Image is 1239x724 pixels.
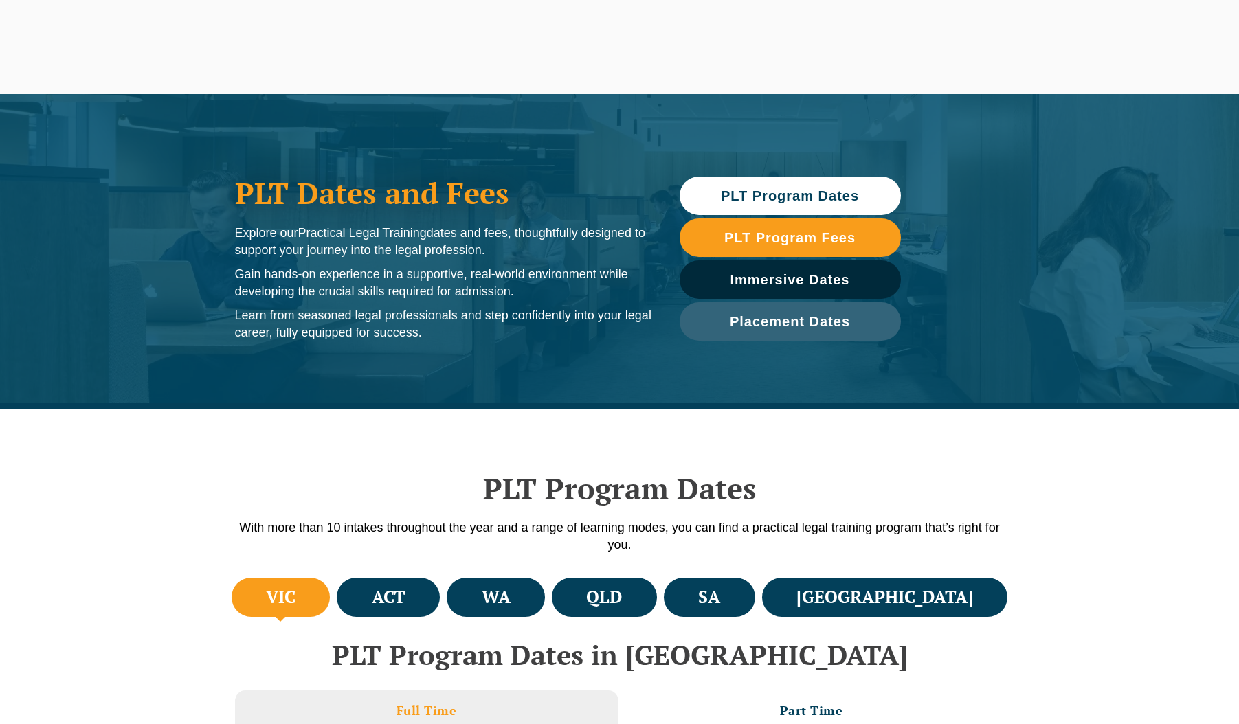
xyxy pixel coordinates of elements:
[228,640,1012,670] h2: PLT Program Dates in [GEOGRAPHIC_DATA]
[680,302,901,341] a: Placement Dates
[266,586,295,609] h4: VIC
[698,586,720,609] h4: SA
[680,218,901,257] a: PLT Program Fees
[730,315,850,328] span: Placement Dates
[724,231,856,245] span: PLT Program Fees
[721,189,859,203] span: PLT Program Dates
[680,177,901,215] a: PLT Program Dates
[235,266,652,300] p: Gain hands-on experience in a supportive, real-world environment while developing the crucial ski...
[372,586,405,609] h4: ACT
[586,586,622,609] h4: QLD
[796,586,973,609] h4: [GEOGRAPHIC_DATA]
[235,225,652,259] p: Explore our dates and fees, thoughtfully designed to support your journey into the legal profession.
[730,273,850,286] span: Immersive Dates
[235,176,652,210] h1: PLT Dates and Fees
[680,260,901,299] a: Immersive Dates
[780,703,843,719] h3: Part Time
[482,586,511,609] h4: WA
[397,703,457,719] h3: Full Time
[228,471,1012,506] h2: PLT Program Dates
[298,226,427,240] span: Practical Legal Training
[235,307,652,341] p: Learn from seasoned legal professionals and step confidently into your legal career, fully equipp...
[228,519,1012,554] p: With more than 10 intakes throughout the year and a range of learning modes, you can find a pract...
